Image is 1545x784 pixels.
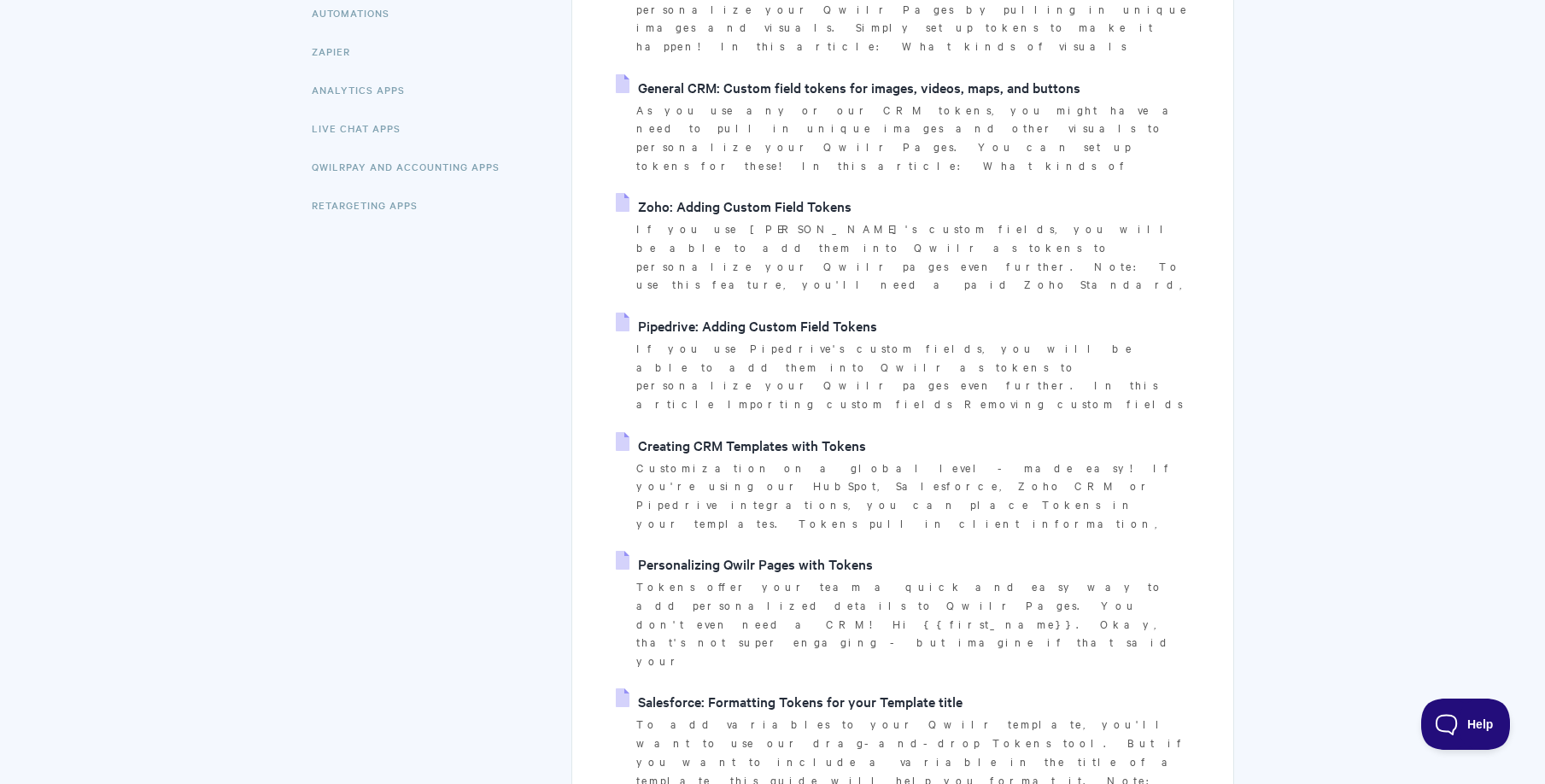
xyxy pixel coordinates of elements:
a: Zoho: Adding Custom Field Tokens [616,193,852,219]
iframe: Toggle Customer Support [1421,699,1511,750]
a: Live Chat Apps [312,111,413,145]
a: QwilrPay and Accounting Apps [312,149,512,184]
a: Personalizing Qwilr Pages with Tokens [616,551,873,576]
a: Analytics Apps [312,73,418,107]
a: General CRM: Custom field tokens for images, videos, maps, and buttons [616,74,1080,100]
p: If you use [PERSON_NAME]'s custom fields, you will be able to add them into Qwilr as tokens to pe... [636,219,1190,294]
p: Tokens offer your team a quick and easy way to add personalized details to Qwilr Pages. You don't... [636,577,1190,670]
a: Zapier [312,34,363,68]
p: Customization on a global level - made easy! If you're using our HubSpot, Salesforce, Zoho CRM or... [636,459,1190,533]
a: Creating CRM Templates with Tokens [616,432,866,458]
p: As you use any or our CRM tokens, you might have a need to pull in unique images and other visual... [636,101,1190,175]
p: If you use Pipedrive's custom fields, you will be able to add them into Qwilr as tokens to person... [636,339,1190,413]
a: Retargeting Apps [312,188,430,222]
a: Pipedrive: Adding Custom Field Tokens [616,313,877,338]
a: Salesforce: Formatting Tokens for your Template title [616,688,963,714]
